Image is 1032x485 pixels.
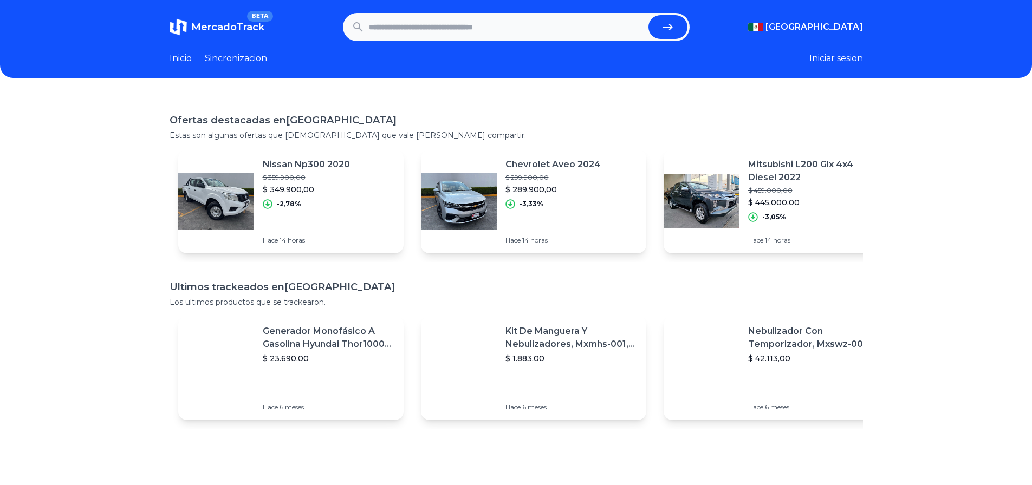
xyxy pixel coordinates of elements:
p: Estas son algunas ofertas que [DEMOGRAPHIC_DATA] que vale [PERSON_NAME] compartir. [170,130,863,141]
p: Hace 6 meses [505,403,638,411]
p: Nebulizador Con Temporizador, Mxswz-009, 50m, 40 Boquillas [748,325,880,351]
img: Featured image [178,330,254,406]
img: Featured image [421,163,497,239]
span: [GEOGRAPHIC_DATA] [765,21,863,34]
p: Kit De Manguera Y Nebulizadores, Mxmhs-001, 6m, 6 Tees, 8 Bo [505,325,638,351]
p: $ 459.000,00 [748,186,880,195]
p: $ 42.113,00 [748,353,880,364]
p: Chevrolet Aveo 2024 [505,158,601,171]
a: Featured imageChevrolet Aveo 2024$ 299.900,00$ 289.900,00-3,33%Hace 14 horas [421,149,646,253]
p: Los ultimos productos que se trackearon. [170,297,863,307]
p: -2,78% [277,200,301,208]
a: Inicio [170,52,192,65]
img: Featured image [178,163,254,239]
h1: Ultimos trackeados en [GEOGRAPHIC_DATA] [170,279,863,294]
span: MercadoTrack [191,21,264,33]
a: Sincronizacion [205,52,267,65]
a: Featured imageGenerador Monofásico A Gasolina Hyundai Thor10000 P 11.5 Kw$ 23.690,00Hace 6 meses [178,316,404,420]
p: $ 349.900,00 [263,184,350,195]
a: Featured imageKit De Manguera Y Nebulizadores, Mxmhs-001, 6m, 6 Tees, 8 Bo$ 1.883,00Hace 6 meses [421,316,646,420]
h1: Ofertas destacadas en [GEOGRAPHIC_DATA] [170,113,863,128]
a: Featured imageNissan Np300 2020$ 359.900,00$ 349.900,00-2,78%Hace 14 horas [178,149,404,253]
p: $ 445.000,00 [748,197,880,208]
img: Mexico [748,23,763,31]
p: $ 23.690,00 [263,353,395,364]
p: Hace 6 meses [748,403,880,411]
p: -3,05% [762,213,786,221]
p: Mitsubishi L200 Glx 4x4 Diesel 2022 [748,158,880,184]
img: MercadoTrack [170,18,187,36]
button: Iniciar sesion [809,52,863,65]
a: MercadoTrackBETA [170,18,264,36]
button: [GEOGRAPHIC_DATA] [748,21,863,34]
p: Hace 14 horas [748,236,880,245]
p: Hace 6 meses [263,403,395,411]
img: Featured image [664,163,739,239]
p: Hace 14 horas [263,236,350,245]
p: -3,33% [520,200,543,208]
span: BETA [247,11,272,22]
p: $ 1.883,00 [505,353,638,364]
img: Featured image [664,330,739,406]
a: Featured imageNebulizador Con Temporizador, Mxswz-009, 50m, 40 Boquillas$ 42.113,00Hace 6 meses [664,316,889,420]
p: Nissan Np300 2020 [263,158,350,171]
p: Generador Monofásico A Gasolina Hyundai Thor10000 P 11.5 Kw [263,325,395,351]
p: $ 359.900,00 [263,173,350,182]
p: Hace 14 horas [505,236,601,245]
p: $ 289.900,00 [505,184,601,195]
a: Featured imageMitsubishi L200 Glx 4x4 Diesel 2022$ 459.000,00$ 445.000,00-3,05%Hace 14 horas [664,149,889,253]
p: $ 299.900,00 [505,173,601,182]
img: Featured image [421,330,497,406]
